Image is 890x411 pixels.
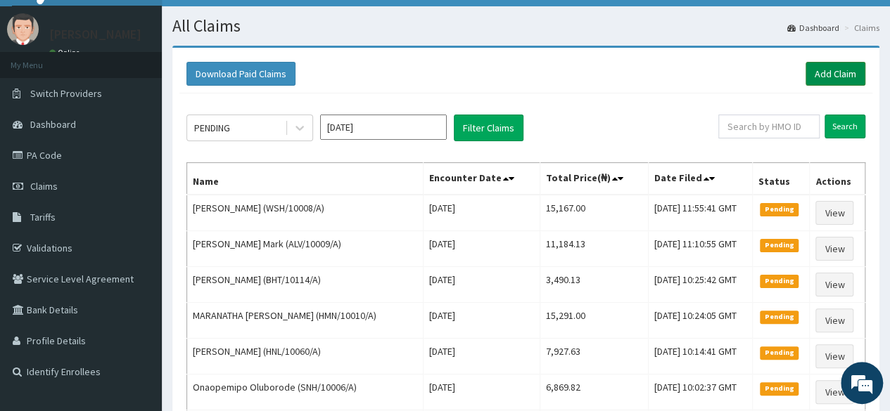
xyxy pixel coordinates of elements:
[815,273,853,296] a: View
[648,303,752,339] td: [DATE] 10:24:05 GMT
[540,303,649,339] td: 15,291.00
[760,239,799,252] span: Pending
[187,195,424,231] td: [PERSON_NAME] (WSH/10008/A)
[424,374,540,410] td: [DATE]
[815,308,853,332] a: View
[787,22,839,34] a: Dashboard
[540,231,649,267] td: 11,184.13
[424,163,540,195] th: Encounter Date
[187,163,424,195] th: Name
[648,267,752,303] td: [DATE] 10:25:42 GMT
[187,339,424,374] td: [PERSON_NAME] (HNL/10060/A)
[841,22,879,34] li: Claims
[760,346,799,359] span: Pending
[424,267,540,303] td: [DATE]
[540,267,649,303] td: 3,490.13
[82,119,194,261] span: We're online!
[187,374,424,410] td: Onaopemipo Oluborode (SNH/10006/A)
[73,79,236,97] div: Chat with us now
[187,303,424,339] td: MARANATHA [PERSON_NAME] (HMN/10010/A)
[231,7,265,41] div: Minimize live chat window
[540,374,649,410] td: 6,869.82
[30,118,76,131] span: Dashboard
[187,267,424,303] td: [PERSON_NAME] (BHT/10114/A)
[815,380,853,404] a: View
[806,62,865,86] a: Add Claim
[760,311,799,323] span: Pending
[753,163,810,195] th: Status
[810,163,865,195] th: Actions
[454,115,523,141] button: Filter Claims
[760,382,799,395] span: Pending
[540,195,649,231] td: 15,167.00
[26,70,57,105] img: d_794563401_company_1708531726252_794563401
[424,231,540,267] td: [DATE]
[30,87,102,100] span: Switch Providers
[540,339,649,374] td: 7,927.63
[648,163,752,195] th: Date Filed
[187,231,424,267] td: [PERSON_NAME] Mark (ALV/10009/A)
[194,121,230,135] div: PENDING
[320,115,447,140] input: Select Month and Year
[49,48,83,58] a: Online
[648,374,752,410] td: [DATE] 10:02:37 GMT
[815,201,853,225] a: View
[815,344,853,368] a: View
[648,339,752,374] td: [DATE] 10:14:41 GMT
[30,180,58,193] span: Claims
[760,275,799,287] span: Pending
[30,211,56,223] span: Tariffs
[718,115,820,138] input: Search by HMO ID
[648,231,752,267] td: [DATE] 11:10:55 GMT
[7,13,39,45] img: User Image
[172,17,879,35] h1: All Claims
[424,195,540,231] td: [DATE]
[186,62,295,86] button: Download Paid Claims
[7,267,268,316] textarea: Type your message and hit 'Enter'
[825,115,865,138] input: Search
[49,28,141,41] p: [PERSON_NAME]
[424,303,540,339] td: [DATE]
[648,195,752,231] td: [DATE] 11:55:41 GMT
[540,163,649,195] th: Total Price(₦)
[815,237,853,261] a: View
[424,339,540,374] td: [DATE]
[760,203,799,216] span: Pending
